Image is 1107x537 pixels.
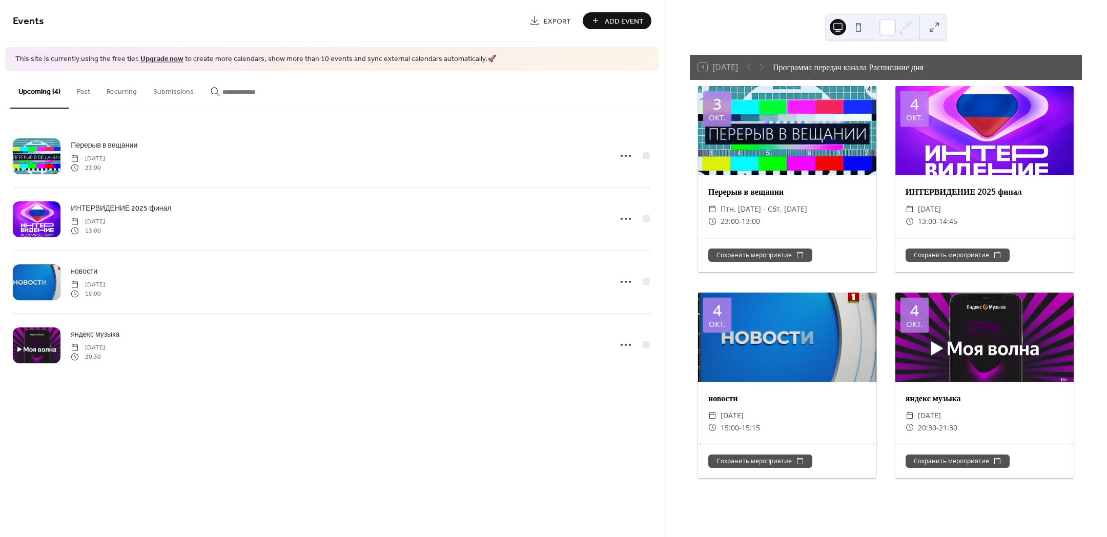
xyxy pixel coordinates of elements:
[71,154,105,163] span: [DATE]
[69,71,98,108] button: Past
[936,422,939,434] span: -
[742,215,760,228] span: 13:00
[918,409,941,422] span: [DATE]
[522,12,579,29] a: Export
[918,422,936,434] span: 20:30
[698,185,876,198] div: Перерыв в вещании
[939,215,957,228] span: 14:45
[71,328,119,340] a: яндекс музыка
[709,114,726,121] div: окт.
[906,114,923,121] div: окт.
[918,215,936,228] span: 13:00
[709,320,726,328] div: окт.
[721,422,739,434] span: 15:00
[71,329,119,340] span: яндекс музыка
[739,215,742,228] span: -
[140,52,183,66] a: Upgrade now
[71,140,137,151] span: Перерыв в вещании
[721,409,744,422] span: [DATE]
[71,226,105,236] span: 13:00
[71,343,105,352] span: [DATE]
[71,203,171,214] span: ИНТЕРВИДЕНИЕ 2025 финал
[708,409,716,422] div: ​
[71,217,105,226] span: [DATE]
[906,409,914,422] div: ​
[708,455,812,468] button: Сохранить мероприятие
[773,61,924,73] div: Программа передач канала Расписание дня
[906,249,1010,262] button: Сохранить мероприятие
[71,139,137,151] a: Перерыв в вещании
[71,266,97,277] span: новости
[721,203,807,215] span: птн, [DATE] - сбт, [DATE]
[15,54,496,65] span: This site is currently using the free tier. to create more calendars, show more than 10 events an...
[906,203,914,215] div: ​
[71,202,171,214] a: ИНТЕРВИДЕНИЕ 2025 финал
[936,215,939,228] span: -
[71,265,97,277] a: новости
[10,71,69,109] button: Upcoming (4)
[739,422,742,434] span: -
[71,290,105,299] span: 15:00
[713,96,722,112] div: 3
[71,163,105,173] span: 23:00
[71,280,105,289] span: [DATE]
[895,185,1074,198] div: ИНТЕРВИДЕНИЕ 2025 финал
[713,303,722,318] div: 4
[71,353,105,362] span: 20:30
[13,11,44,31] span: Events
[544,16,571,27] span: Export
[895,392,1074,404] div: яндекс музыка
[698,392,876,404] div: новости
[583,12,651,29] button: Add Event
[906,320,923,328] div: окт.
[910,96,919,112] div: 4
[721,215,739,228] span: 23:00
[98,71,145,108] button: Recurring
[708,249,812,262] button: Сохранить мероприятие
[742,422,760,434] span: 15:15
[708,215,716,228] div: ​
[145,71,202,108] button: Submissions
[910,303,919,318] div: 4
[939,422,957,434] span: 21:30
[708,422,716,434] div: ​
[906,422,914,434] div: ​
[918,203,941,215] span: [DATE]
[906,215,914,228] div: ​
[708,203,716,215] div: ​
[605,16,644,27] span: Add Event
[906,455,1010,468] button: Сохранить мероприятие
